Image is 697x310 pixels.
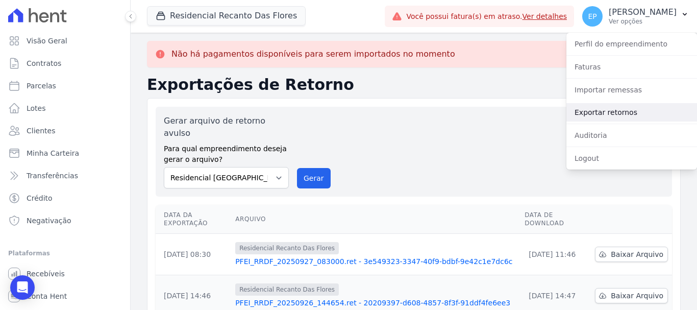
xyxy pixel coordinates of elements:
[164,139,289,165] label: Para qual empreendimento deseja gerar o arquivo?
[27,36,67,46] span: Visão Geral
[566,58,697,76] a: Faturas
[27,103,46,113] span: Lotes
[520,234,591,275] td: [DATE] 11:46
[4,188,126,208] a: Crédito
[522,12,567,20] a: Ver detalhes
[27,126,55,136] span: Clientes
[27,193,53,203] span: Crédito
[4,121,126,141] a: Clientes
[8,247,122,259] div: Plataformas
[588,13,596,20] span: EP
[4,143,126,163] a: Minha Carteira
[566,149,697,168] a: Logout
[171,49,455,59] p: Não há pagamentos disponíveis para serem importados no momento
[566,35,697,53] a: Perfil do empreendimento
[235,298,516,308] a: PFEI_RRDF_20250926_144654.ret - 20209397-d608-4857-8f3f-91ddf4fe6ee3
[4,31,126,51] a: Visão Geral
[611,291,663,301] span: Baixar Arquivo
[235,256,516,267] a: PFEI_RRDF_20250927_083000.ret - 3e549323-3347-40f9-bdbf-9e42c1e7dc6c
[27,148,79,158] span: Minha Carteira
[27,269,65,279] span: Recebíveis
[4,76,126,96] a: Parcelas
[27,216,71,226] span: Negativação
[406,11,567,22] span: Você possui fatura(s) em atraso.
[27,81,56,91] span: Parcelas
[27,171,78,181] span: Transferências
[235,242,339,254] span: Residencial Recanto Das Flores
[156,234,231,275] td: [DATE] 08:30
[566,81,697,99] a: Importar remessas
[566,103,697,122] a: Exportar retornos
[520,205,591,234] th: Data de Download
[611,249,663,259] span: Baixar Arquivo
[147,6,306,26] button: Residencial Recanto Das Flores
[574,2,697,31] button: EP [PERSON_NAME] Ver opções
[595,288,668,303] a: Baixar Arquivo
[4,53,126,74] a: Contratos
[235,283,339,296] span: Residencial Recanto Das Flores
[4,286,126,306] a: Conta Hent
[164,115,289,139] label: Gerar arquivo de retorno avulso
[10,275,35,300] div: Open Intercom Messenger
[595,247,668,262] a: Baixar Arquivo
[231,205,520,234] th: Arquivo
[609,7,677,17] p: [PERSON_NAME]
[147,76,681,94] h2: Exportações de Retorno
[27,291,67,301] span: Conta Hent
[156,205,231,234] th: Data da Exportação
[566,126,697,145] a: Auditoria
[4,165,126,186] a: Transferências
[4,98,126,118] a: Lotes
[4,210,126,231] a: Negativação
[609,17,677,26] p: Ver opções
[27,58,61,68] span: Contratos
[297,168,331,188] button: Gerar
[4,264,126,284] a: Recebíveis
